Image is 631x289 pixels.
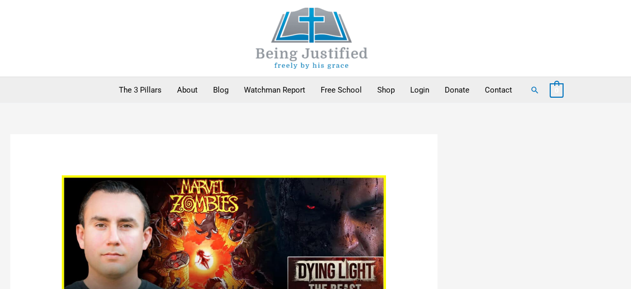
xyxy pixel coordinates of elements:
a: Search button [530,85,539,95]
a: Watchman Report [236,77,313,103]
a: Login [402,77,437,103]
span: 0 [555,86,558,94]
a: Free School [313,77,370,103]
a: Contact [477,77,520,103]
a: Shop [370,77,402,103]
img: Being Justified [235,8,389,69]
a: Donate [437,77,477,103]
a: The 3 Pillars [111,77,169,103]
a: View Shopping Cart, empty [550,85,564,95]
a: About [169,77,205,103]
nav: Primary Site Navigation [111,77,520,103]
a: Blog [205,77,236,103]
